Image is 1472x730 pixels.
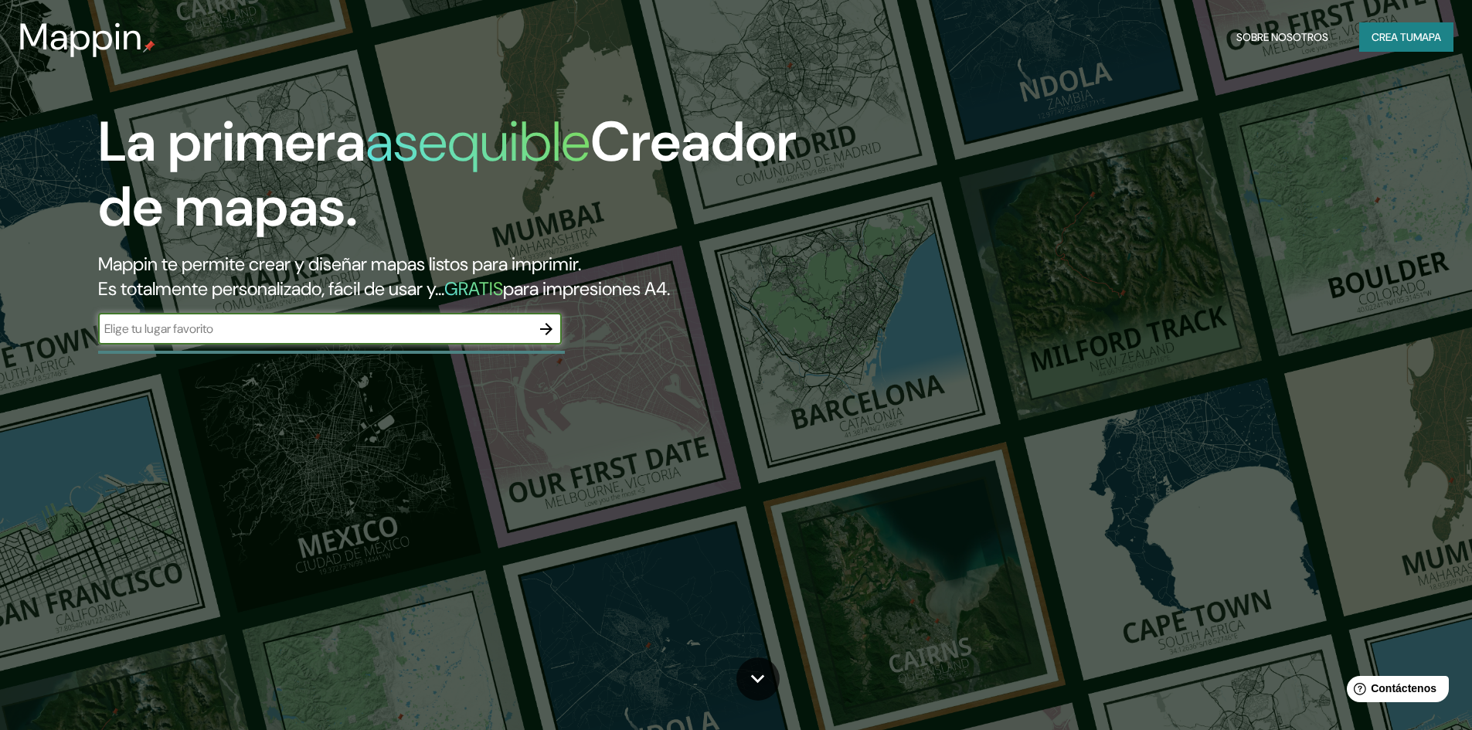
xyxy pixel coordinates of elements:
font: Crea tu [1372,30,1413,44]
font: Creador de mapas. [98,106,797,243]
font: mapa [1413,30,1441,44]
font: asequible [365,106,590,178]
iframe: Lanzador de widgets de ayuda [1334,670,1455,713]
font: GRATIS [444,277,503,300]
font: Mappin [19,12,143,61]
font: para impresiones A4. [503,277,670,300]
input: Elige tu lugar favorito [98,320,531,338]
font: Mappin te permite crear y diseñar mapas listos para imprimir. [98,252,581,276]
button: Crea tumapa [1359,22,1453,52]
font: Sobre nosotros [1236,30,1328,44]
button: Sobre nosotros [1230,22,1334,52]
font: Es totalmente personalizado, fácil de usar y... [98,277,444,300]
font: La primera [98,106,365,178]
img: pin de mapeo [143,40,155,53]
